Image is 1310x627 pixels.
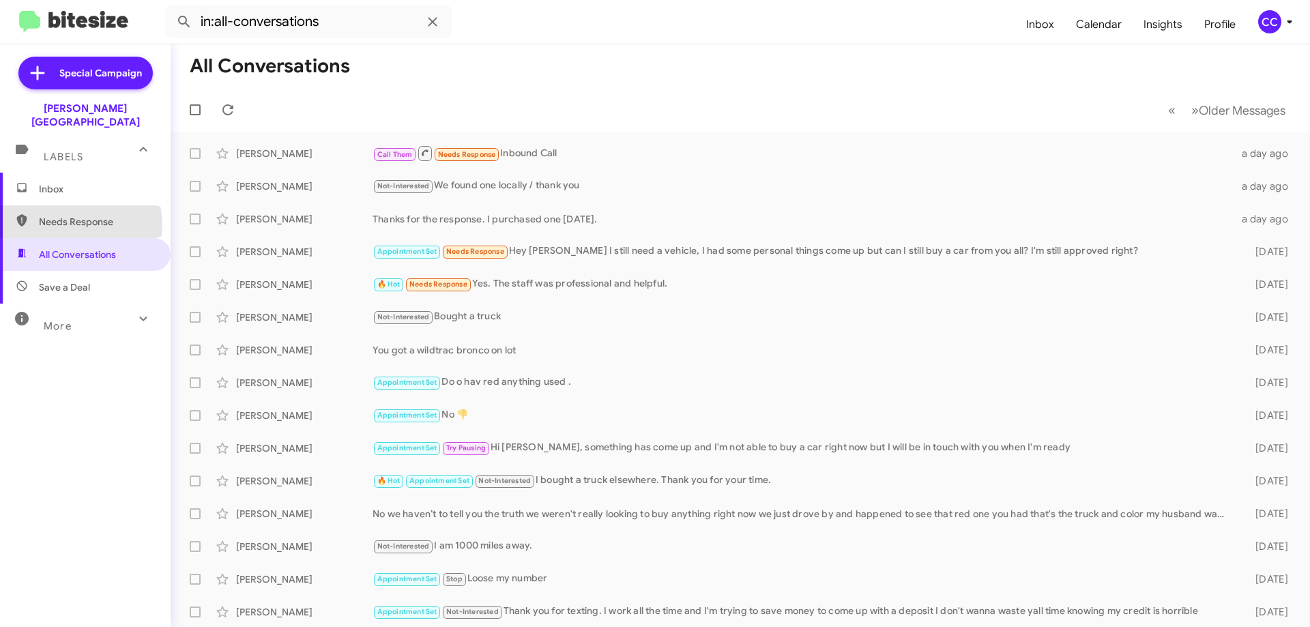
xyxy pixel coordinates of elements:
div: CC [1258,10,1281,33]
div: [DATE] [1234,572,1299,586]
span: Appointment Set [377,574,437,583]
div: Loose my number [373,571,1234,587]
div: No we haven’t to tell you the truth we weren't really looking to buy anything right now we just d... [373,507,1234,521]
input: Search [165,5,452,38]
span: Appointment Set [377,378,437,387]
div: Yes. The staff was professional and helpful. [373,276,1234,292]
span: Not-Interested [377,312,430,321]
div: [DATE] [1234,245,1299,259]
span: Save a Deal [39,280,90,294]
div: [PERSON_NAME] [236,441,373,455]
div: [DATE] [1234,343,1299,357]
div: [DATE] [1234,540,1299,553]
span: Stop [446,574,463,583]
div: [DATE] [1234,376,1299,390]
div: I am 1000 miles away. [373,538,1234,554]
span: Older Messages [1199,103,1285,118]
div: Inbound Call [373,145,1234,162]
span: Try Pausing [446,443,486,452]
span: Needs Response [438,150,496,159]
a: Profile [1193,5,1247,44]
a: Special Campaign [18,57,153,89]
a: Inbox [1015,5,1065,44]
div: You got a wildtrac bronco on lot [373,343,1234,357]
span: Needs Response [409,280,467,289]
div: [PERSON_NAME] [236,147,373,160]
span: « [1168,102,1176,119]
nav: Page navigation example [1161,96,1294,124]
a: Calendar [1065,5,1133,44]
div: [DATE] [1234,409,1299,422]
div: Do o hav red anything used . [373,375,1234,390]
div: Thanks for the response. I purchased one [DATE]. [373,212,1234,226]
div: [PERSON_NAME] [236,278,373,291]
div: [PERSON_NAME] [236,310,373,324]
div: [PERSON_NAME] [236,572,373,586]
h1: All Conversations [190,55,350,77]
div: [DATE] [1234,474,1299,488]
div: Thank you for texting. I work all the time and I'm trying to save money to come up with a deposit... [373,604,1234,619]
span: Appointment Set [377,411,437,420]
span: Call Them [377,150,413,159]
div: a day ago [1234,212,1299,226]
div: [PERSON_NAME] [236,376,373,390]
span: Appointment Set [409,476,469,485]
div: [PERSON_NAME] [236,245,373,259]
span: Not-Interested [446,607,499,616]
div: [DATE] [1234,278,1299,291]
span: Needs Response [39,215,155,229]
div: [DATE] [1234,605,1299,619]
div: Hi [PERSON_NAME], something has come up and I'm not able to buy a car right now but I will be in ... [373,440,1234,456]
div: We found one locally / thank you [373,178,1234,194]
span: Not-Interested [377,542,430,551]
span: 🔥 Hot [377,280,401,289]
span: Inbox [39,182,155,196]
div: [DATE] [1234,441,1299,455]
button: Next [1183,96,1294,124]
span: Not-Interested [377,181,430,190]
div: [DATE] [1234,507,1299,521]
button: Previous [1160,96,1184,124]
span: » [1191,102,1199,119]
span: Labels [44,151,83,163]
a: Insights [1133,5,1193,44]
button: CC [1247,10,1295,33]
div: [PERSON_NAME] [236,507,373,521]
div: [PERSON_NAME] [236,605,373,619]
div: Bought a truck [373,309,1234,325]
span: Appointment Set [377,247,437,256]
div: [DATE] [1234,310,1299,324]
span: Needs Response [446,247,504,256]
div: Hey [PERSON_NAME] I still need a vehicle, I had some personal things come up but can I still buy ... [373,244,1234,259]
span: More [44,320,72,332]
span: Appointment Set [377,607,437,616]
div: [PERSON_NAME] [236,212,373,226]
div: I bought a truck elsewhere. Thank you for your time. [373,473,1234,489]
div: [PERSON_NAME] [236,179,373,193]
span: 🔥 Hot [377,476,401,485]
div: [PERSON_NAME] [236,474,373,488]
div: a day ago [1234,147,1299,160]
div: a day ago [1234,179,1299,193]
div: [PERSON_NAME] [236,409,373,422]
span: All Conversations [39,248,116,261]
span: Appointment Set [377,443,437,452]
div: [PERSON_NAME] [236,343,373,357]
div: No 👎 [373,407,1234,423]
div: [PERSON_NAME] [236,540,373,553]
span: Not-Interested [478,476,531,485]
span: Special Campaign [59,66,142,80]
